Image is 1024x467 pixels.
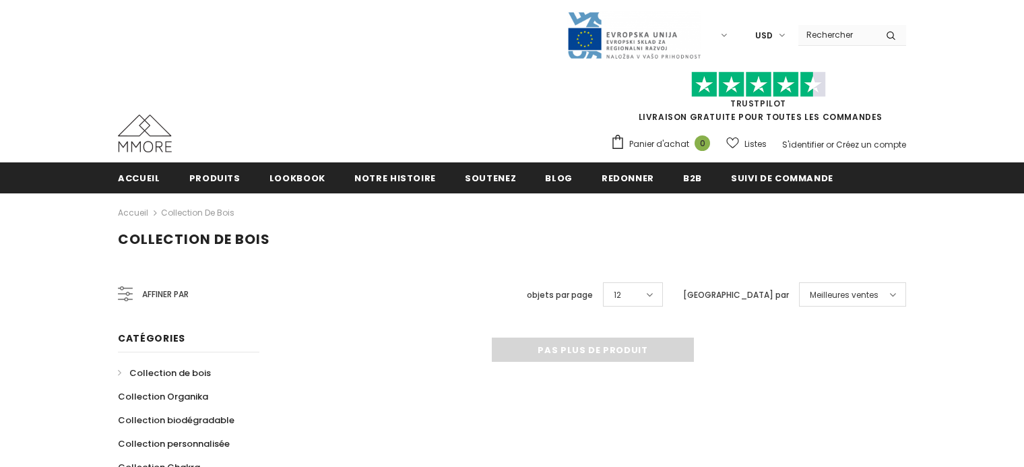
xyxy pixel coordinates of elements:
img: Cas MMORE [118,115,172,152]
span: Redonner [602,172,654,185]
a: B2B [683,162,702,193]
a: Collection de bois [118,361,211,385]
span: Produits [189,172,241,185]
a: Lookbook [269,162,325,193]
span: Suivi de commande [731,172,833,185]
span: 12 [614,288,621,302]
span: Listes [744,137,767,151]
a: Collection Organika [118,385,208,408]
input: Search Site [798,25,876,44]
span: Collection de bois [129,367,211,379]
span: Meilleures ventes [810,288,878,302]
span: Blog [545,172,573,185]
a: Notre histoire [354,162,436,193]
span: Accueil [118,172,160,185]
span: Affiner par [142,287,189,302]
a: Suivi de commande [731,162,833,193]
a: Listes [726,132,767,156]
span: Panier d'achat [629,137,689,151]
span: USD [755,29,773,42]
a: Javni Razpis [567,29,701,40]
span: soutenez [465,172,516,185]
a: Collection biodégradable [118,408,234,432]
span: Notre histoire [354,172,436,185]
a: Panier d'achat 0 [610,134,717,154]
span: Collection personnalisée [118,437,230,450]
a: TrustPilot [730,98,786,109]
a: Collection de bois [161,207,234,218]
a: Produits [189,162,241,193]
a: S'identifier [782,139,824,150]
span: Catégories [118,332,185,345]
a: Redonner [602,162,654,193]
label: [GEOGRAPHIC_DATA] par [683,288,789,302]
a: soutenez [465,162,516,193]
span: 0 [695,135,710,151]
img: Faites confiance aux étoiles pilotes [691,71,826,98]
a: Accueil [118,205,148,221]
a: Blog [545,162,573,193]
a: Créez un compte [836,139,906,150]
span: Collection de bois [118,230,270,249]
span: Lookbook [269,172,325,185]
a: Collection personnalisée [118,432,230,456]
a: Accueil [118,162,160,193]
img: Javni Razpis [567,11,701,60]
span: LIVRAISON GRATUITE POUR TOUTES LES COMMANDES [610,77,906,123]
span: or [826,139,834,150]
span: B2B [683,172,702,185]
span: Collection Organika [118,390,208,403]
label: objets par page [527,288,593,302]
span: Collection biodégradable [118,414,234,427]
